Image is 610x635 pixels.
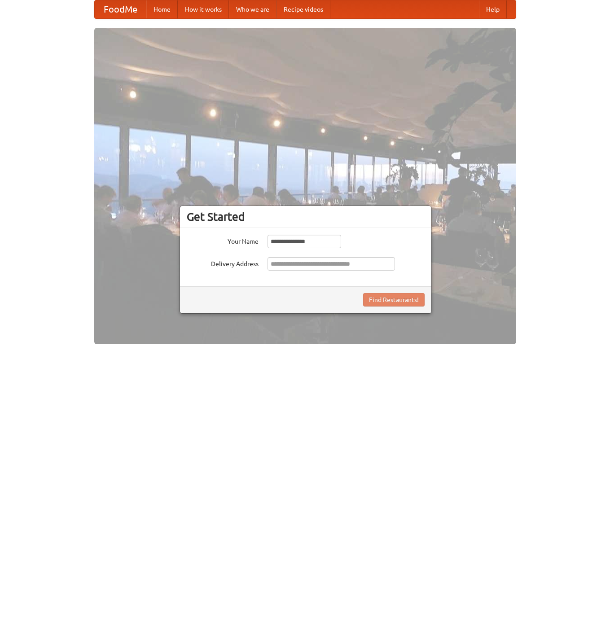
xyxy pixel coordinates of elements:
[187,210,425,223] h3: Get Started
[276,0,330,18] a: Recipe videos
[95,0,146,18] a: FoodMe
[146,0,178,18] a: Home
[229,0,276,18] a: Who we are
[178,0,229,18] a: How it works
[187,257,259,268] label: Delivery Address
[187,235,259,246] label: Your Name
[479,0,507,18] a: Help
[363,293,425,307] button: Find Restaurants!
